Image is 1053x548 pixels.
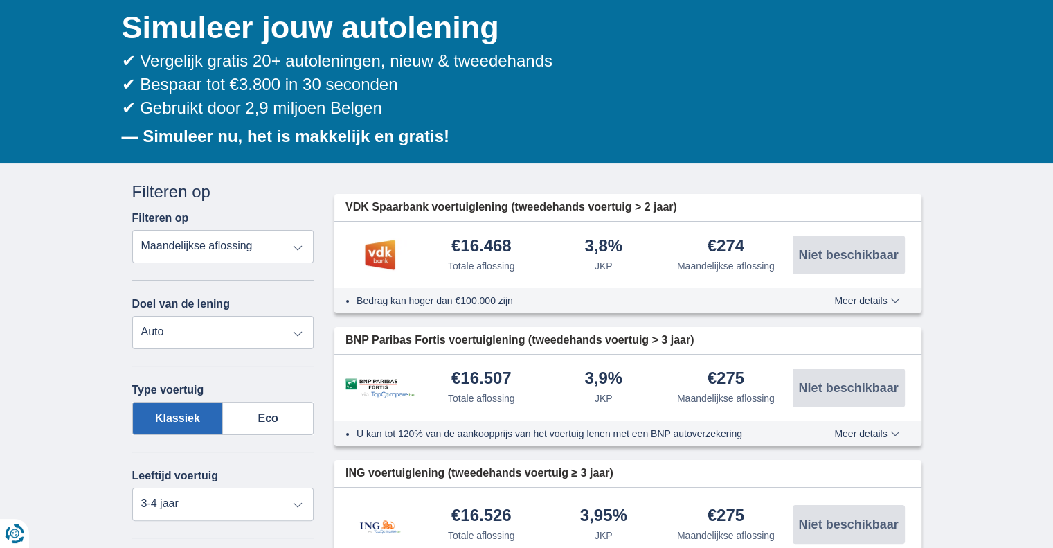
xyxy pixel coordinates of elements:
div: ✔ Vergelijk gratis 20+ autoleningen, nieuw & tweedehands ✔ Bespaar tot €3.800 in 30 seconden ✔ Ge... [122,49,921,121]
div: Totale aflossing [448,529,515,542]
div: Filteren op [132,180,314,204]
div: €16.526 [451,507,512,526]
div: Totale aflossing [448,259,515,273]
span: Niet beschikbaar [798,249,898,261]
div: €16.468 [451,238,512,256]
button: Niet beschikbaar [793,505,905,544]
div: JKP [595,259,613,273]
label: Leeftijd voertuig [132,470,218,482]
div: 3,8% [584,238,622,256]
span: VDK Spaarbank voertuiglening (tweedehands voertuig > 2 jaar) [345,200,677,215]
div: Maandelijkse aflossing [677,529,775,542]
button: Meer details [824,428,910,439]
label: Type voertuig [132,384,204,396]
div: €275 [708,370,744,389]
button: Niet beschikbaar [793,236,905,274]
img: product.pl.alt BNP Paribas Fortis [345,378,415,398]
b: — Simuleer nu, het is makkelijk en gratis! [122,127,450,145]
li: U kan tot 120% van de aankoopprijs van het voertuig lenen met een BNP autoverzekering [357,427,784,441]
div: €274 [708,238,744,256]
div: Maandelijkse aflossing [677,259,775,273]
button: Niet beschikbaar [793,369,905,407]
div: Totale aflossing [448,391,515,405]
span: ING voertuiglening (tweedehands voertuig ≥ 3 jaar) [345,466,613,481]
h1: Simuleer jouw autolening [122,6,921,49]
span: BNP Paribas Fortis voertuiglening (tweedehands voertuig > 3 jaar) [345,333,694,348]
img: product.pl.alt ING [345,502,415,548]
div: €275 [708,507,744,526]
li: Bedrag kan hoger dan €100.000 zijn [357,294,784,308]
label: Eco [223,402,314,435]
label: Filteren op [132,212,189,224]
label: Doel van de lening [132,298,230,310]
div: JKP [595,391,613,405]
span: Meer details [834,429,899,439]
div: €16.507 [451,370,512,389]
div: 3,9% [584,370,622,389]
img: product.pl.alt VDK bank [345,238,415,272]
span: Niet beschikbaar [798,382,898,394]
div: JKP [595,529,613,542]
button: Meer details [824,295,910,306]
div: Maandelijkse aflossing [677,391,775,405]
span: Niet beschikbaar [798,518,898,531]
span: Meer details [834,296,899,306]
div: 3,95% [580,507,627,526]
label: Klassiek [132,402,224,435]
